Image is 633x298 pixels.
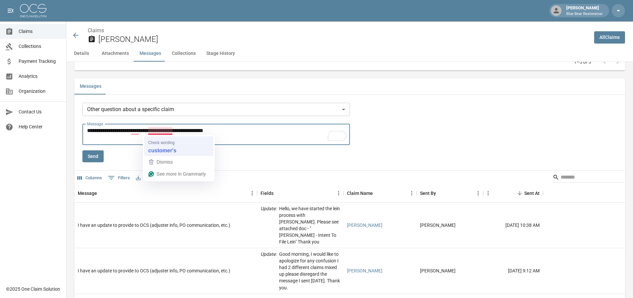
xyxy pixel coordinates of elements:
[261,205,276,245] p: Update :
[74,184,257,203] div: Message
[97,189,106,198] button: Sort
[96,46,134,62] button: Attachments
[574,59,591,65] p: 1–5 of 5
[344,184,417,203] div: Claim Name
[566,11,602,17] p: Blue Bear Restoration
[74,78,625,94] div: related-list tabs
[473,188,483,198] button: Menu
[420,184,436,203] div: Sent By
[407,188,417,198] button: Menu
[334,188,344,198] button: Menu
[19,43,61,50] span: Collections
[134,46,166,62] button: Messages
[66,46,96,62] button: Details
[74,78,107,94] button: Messages
[257,184,344,203] div: Fields
[483,188,493,198] button: Menu
[420,222,456,228] div: Anthony Rebis
[66,46,633,62] div: anchor tabs
[347,184,373,203] div: Claim Name
[273,189,283,198] button: Sort
[594,31,625,44] a: AllClaims
[88,27,589,35] nav: breadcrumb
[19,123,61,130] span: Help Center
[82,103,350,116] div: Other question about a specific claim
[261,184,273,203] div: Fields
[87,127,348,142] textarea: To enrich screen reader interactions, please activate Accessibility in Grammarly extension settings
[82,150,104,163] button: Send
[166,46,201,62] button: Collections
[87,121,103,127] label: Message
[417,184,483,203] div: Sent By
[106,173,132,183] button: Show filters
[78,184,97,203] div: Message
[19,88,61,95] span: Organization
[98,35,589,44] h2: [PERSON_NAME]
[19,58,61,65] span: Payment Tracking
[78,267,230,274] div: I have an update to provide to OCS (adjuster info, PO communication, etc.)
[420,267,456,274] div: Charles Dalberth
[373,189,382,198] button: Sort
[78,222,230,228] div: I have an update to provide to OCS (adjuster info, PO communication, etc.)
[483,203,543,248] div: [DATE] 10:38 AM
[6,286,60,292] div: © 2025 One Claim Solution
[19,108,61,115] span: Contact Us
[88,27,104,34] a: Claims
[483,184,543,203] div: Sent At
[76,173,104,183] button: Select columns
[279,251,340,291] p: Good morning, I would like to apologize for any confusion I had 2 different claims mixed up pleas...
[134,173,158,183] button: Export
[261,251,276,291] p: Update :
[19,28,61,35] span: Claims
[553,172,624,184] div: Search
[247,188,257,198] button: Menu
[4,4,17,17] button: open drawer
[515,189,524,198] button: Sort
[201,46,240,62] button: Stage History
[19,73,61,80] span: Analytics
[347,222,382,228] a: [PERSON_NAME]
[436,189,445,198] button: Sort
[524,184,540,203] div: Sent At
[564,5,605,17] div: [PERSON_NAME]
[20,4,47,17] img: ocs-logo-white-transparent.png
[347,267,382,274] a: [PERSON_NAME]
[279,205,340,245] p: Hello, we have started the lein process with [PERSON_NAME]. Please see attached doc - "[PERSON_NA...
[483,248,543,294] div: [DATE] 9:12 AM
